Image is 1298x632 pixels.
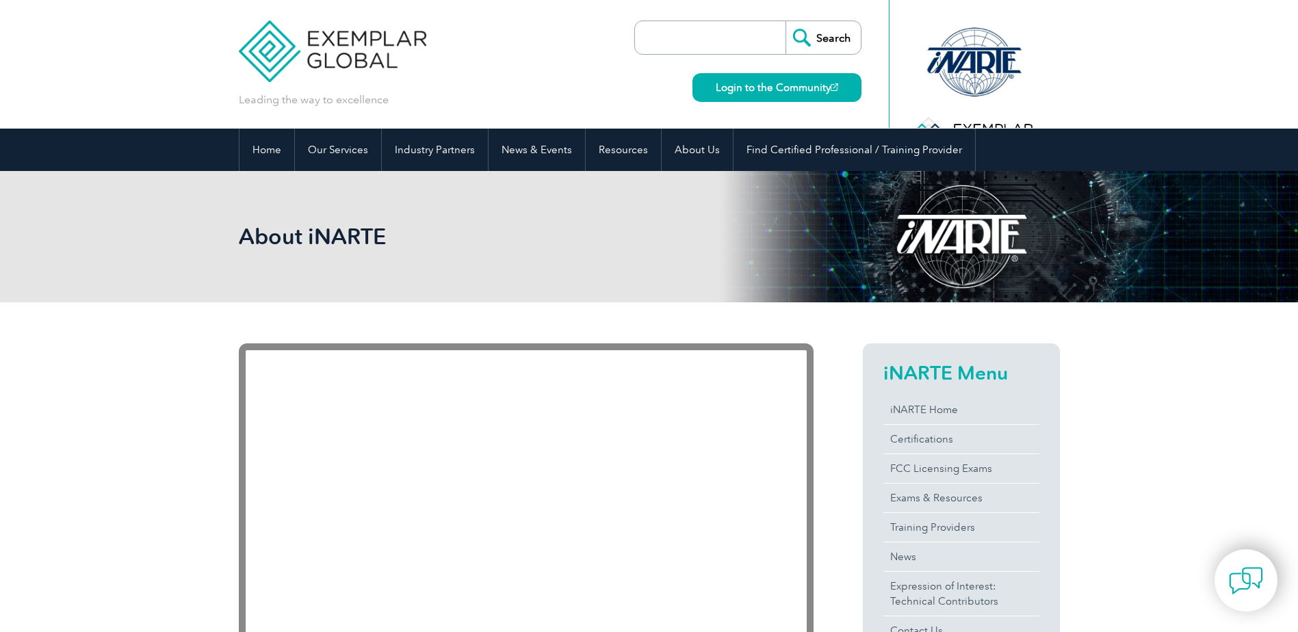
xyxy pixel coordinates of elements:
a: FCC Licensing Exams [883,454,1039,483]
a: Industry Partners [382,129,488,171]
img: contact-chat.png [1229,564,1263,598]
a: News [883,542,1039,571]
a: Home [239,129,294,171]
a: Our Services [295,129,381,171]
a: Exams & Resources [883,484,1039,512]
a: Login to the Community [692,73,861,102]
a: iNARTE Home [883,395,1039,424]
a: News & Events [489,129,585,171]
a: Certifications [883,425,1039,453]
a: Find Certified Professional / Training Provider [734,129,975,171]
a: About Us [662,129,733,171]
h2: About iNARTE [239,226,814,248]
input: Search [786,21,861,54]
img: open_square.png [831,83,838,91]
a: Training Providers [883,513,1039,542]
a: Resources [586,129,661,171]
a: Expression of Interest:Technical Contributors [883,572,1039,616]
p: Leading the way to excellence [239,92,389,107]
h2: iNARTE Menu [883,362,1039,384]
